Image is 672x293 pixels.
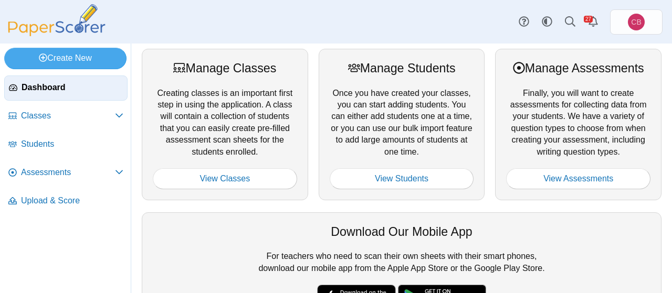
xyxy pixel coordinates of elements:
div: Manage Students [330,60,474,77]
div: Manage Classes [153,60,297,77]
span: Assessments [21,167,115,178]
span: Canisius Biology [631,18,641,26]
a: Create New [4,48,127,69]
div: Creating classes is an important first step in using the application. A class will contain a coll... [142,49,308,200]
div: Once you have created your classes, you can start adding students. You can either add students on... [319,49,485,200]
span: Students [21,138,123,150]
a: View Assessments [506,168,650,189]
a: Students [4,132,128,157]
a: Upload & Score [4,189,128,214]
a: PaperScorer [4,29,109,38]
span: Canisius Biology [628,14,645,30]
a: Classes [4,104,128,129]
div: Finally, you will want to create assessments for collecting data from your students. We have a va... [495,49,661,200]
span: Dashboard [22,82,123,93]
a: Assessments [4,160,128,186]
a: Alerts [582,10,605,34]
div: Download Our Mobile App [153,223,650,240]
a: View Classes [153,168,297,189]
a: Canisius Biology [610,9,663,35]
a: View Students [330,168,474,189]
a: Dashboard [4,75,128,101]
span: Classes [21,110,115,122]
span: Upload & Score [21,195,123,207]
div: Manage Assessments [506,60,650,77]
img: PaperScorer [4,4,109,36]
